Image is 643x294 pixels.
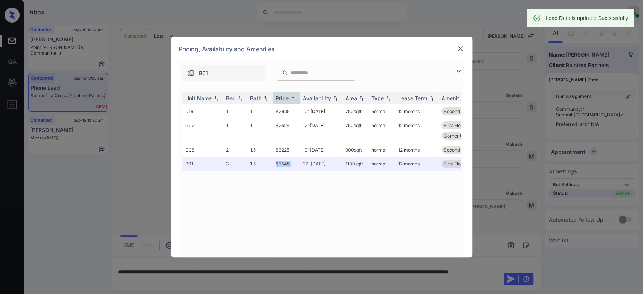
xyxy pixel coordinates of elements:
img: sorting [212,96,220,101]
div: Bed [226,95,236,101]
td: $2525 [273,118,300,143]
div: Lease Term [398,95,427,101]
td: G02 [182,118,223,143]
img: icon-zuma [187,69,194,77]
span: Second Floor [444,109,472,114]
td: 27' [DATE] [300,157,342,171]
span: First Floor [444,161,465,167]
div: Unit Name [185,95,212,101]
td: 12' [DATE] [300,118,342,143]
img: sorting [289,95,297,101]
div: Amenities [441,95,467,101]
td: normal [368,118,395,143]
img: sorting [358,96,365,101]
td: $3545 [273,157,300,171]
img: close [457,45,464,52]
div: Price [276,95,289,101]
td: normal [368,104,395,118]
td: C08 [182,143,223,157]
td: normal [368,143,395,157]
td: 2 [223,143,247,157]
td: 1 [223,104,247,118]
td: 750 sqft [342,118,368,143]
td: 3 [223,157,247,171]
div: Pricing, Availability and Amenities [171,37,472,61]
td: 1.5 [247,143,273,157]
td: normal [368,157,395,171]
td: $3225 [273,143,300,157]
span: First Floor [444,122,465,128]
div: Lead Details updated Successfully [545,11,628,25]
img: icon-zuma [454,67,463,76]
td: 900 sqft [342,143,368,157]
td: 12 months [395,118,438,143]
img: sorting [332,96,339,101]
span: B01 [199,69,208,77]
td: B01 [182,157,223,171]
td: 10' [DATE] [300,104,342,118]
div: Type [371,95,384,101]
td: 12 months [395,104,438,118]
td: 12 months [395,143,438,157]
td: 12 months [395,157,438,171]
div: Availability [303,95,331,101]
img: sorting [237,96,244,101]
span: Second Floor [444,147,472,153]
img: sorting [385,96,392,101]
td: D16 [182,104,223,118]
img: icon-zuma [282,69,288,76]
td: 1100 sqft [342,157,368,171]
div: Area [345,95,357,101]
div: Bath [250,95,261,101]
span: Corner Unit [444,133,469,139]
td: 1.5 [247,157,273,171]
td: $2435 [273,104,300,118]
td: 1 [223,118,247,143]
td: 750 sqft [342,104,368,118]
img: sorting [262,96,270,101]
img: sorting [428,96,435,101]
td: 1 [247,118,273,143]
td: 19' [DATE] [300,143,342,157]
td: 1 [247,104,273,118]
